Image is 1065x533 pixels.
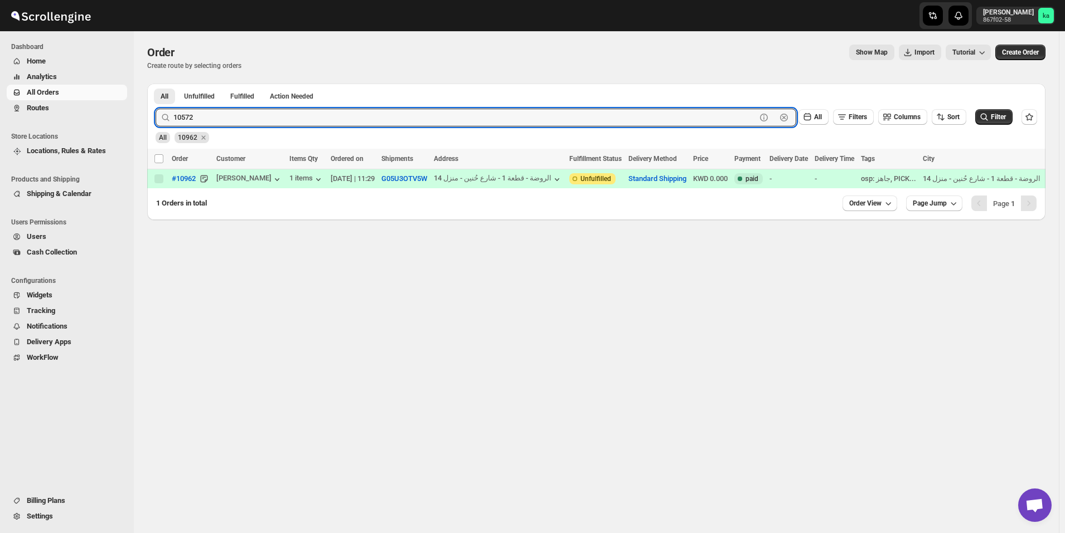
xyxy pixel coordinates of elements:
[833,109,874,125] button: Filters
[27,353,59,361] span: WorkFlow
[199,133,209,143] button: Remove 10962
[861,173,916,184] div: osp: جاهز, PICK...
[995,45,1045,60] button: Create custom order
[27,88,59,96] span: All Orders
[7,245,127,260] button: Cash Collection
[1011,199,1015,208] b: 1
[947,113,960,121] span: Sort
[172,173,196,184] span: #10962
[923,155,935,163] span: City
[27,248,77,256] span: Cash Collection
[27,104,49,112] span: Routes
[27,322,67,330] span: Notifications
[1043,12,1049,19] text: ka
[932,109,966,125] button: Sort
[1002,48,1039,57] span: Create Order
[7,53,127,69] button: Home
[7,334,127,350] button: Delivery Apps
[27,512,53,520] span: Settings
[878,109,927,125] button: Columns
[154,89,175,104] button: All
[983,17,1034,23] p: 867f02-58
[815,173,854,184] div: -
[7,303,127,319] button: Tracking
[27,57,46,65] span: Home
[569,155,622,163] span: Fulfillment Status
[172,155,188,163] span: Order
[946,45,991,60] button: Tutorial
[7,100,127,116] button: Routes
[7,186,127,202] button: Shipping & Calendar
[165,170,202,188] button: #10962
[975,109,1013,125] button: Filter
[7,493,127,508] button: Billing Plans
[289,155,318,163] span: Items Qty
[9,2,93,30] img: ScrollEngine
[734,155,761,163] span: Payment
[983,8,1034,17] p: [PERSON_NAME]
[7,69,127,85] button: Analytics
[814,113,822,121] span: All
[628,174,686,183] button: Standard Shipping
[434,155,458,163] span: Address
[1018,488,1052,522] div: Open chat
[628,155,677,163] span: Delivery Method
[11,42,128,51] span: Dashboard
[27,232,46,241] span: Users
[798,109,829,125] button: All
[147,46,175,59] span: Order
[178,134,197,141] span: 10962
[7,319,127,334] button: Notifications
[923,173,1040,184] div: الروضة - قطعة 1 - شارع حُنين - منزل 14
[849,45,894,60] button: Map action label
[27,338,71,346] span: Delivery Apps
[156,199,207,207] span: 1 Orders in total
[381,155,413,163] span: Shipments
[11,175,128,184] span: Products and Shipping
[976,7,1055,25] button: User menu
[769,173,808,184] div: -
[216,174,283,185] button: [PERSON_NAME]
[173,109,756,126] input: Press enter after typing | Search Eg.#10962
[913,199,947,208] span: Page Jump
[778,112,790,123] button: Clear
[434,174,551,182] div: الروضة - قطعة 1 - شارع حُنين - منزل 14
[184,92,215,101] span: Unfulfilled
[11,132,128,141] span: Store Locations
[11,218,128,227] span: Users Permissions
[693,155,708,163] span: Price
[27,189,91,198] span: Shipping & Calendar
[159,134,167,141] span: All
[331,173,375,184] div: [DATE] | 11:29
[331,155,364,163] span: Ordered on
[147,61,241,70] p: Create route by selecting orders
[843,195,897,211] button: Order View
[381,174,427,183] button: G05U3OTV5W
[7,229,127,245] button: Users
[7,508,127,524] button: Settings
[27,291,52,299] span: Widgets
[27,72,57,81] span: Analytics
[161,92,168,101] span: All
[856,48,888,57] span: Show Map
[1038,8,1054,23] span: khaled alrashidi
[7,85,127,100] button: All Orders
[906,195,962,211] button: Page Jump
[263,89,320,104] button: ActionNeeded
[693,173,728,184] div: KWD 0.000
[230,92,254,101] span: Fulfilled
[849,113,867,121] span: Filters
[914,48,935,57] span: Import
[11,276,128,285] span: Configurations
[224,89,261,104] button: Fulfilled
[815,155,854,163] span: Delivery Time
[971,195,1037,211] nav: Pagination
[7,287,127,303] button: Widgets
[580,174,611,183] span: Unfulfilled
[849,199,882,208] span: Order View
[952,48,975,56] span: Tutorial
[289,174,324,185] button: 1 items
[993,199,1015,208] span: Page
[899,45,941,60] button: Import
